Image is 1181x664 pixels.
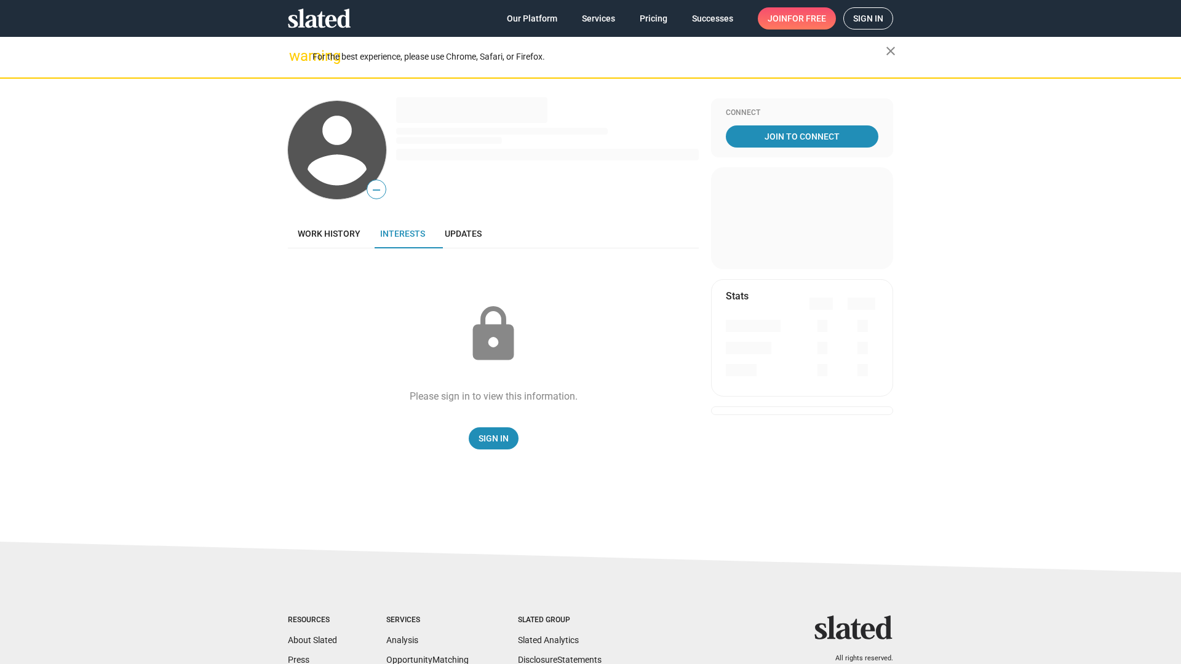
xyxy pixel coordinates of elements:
[787,7,826,30] span: for free
[692,7,733,30] span: Successes
[435,219,491,248] a: Updates
[883,44,898,58] mat-icon: close
[367,182,386,198] span: —
[298,229,360,239] span: Work history
[726,290,749,302] mat-card-title: Stats
[582,7,615,30] span: Services
[726,108,878,118] div: Connect
[288,635,337,645] a: About Slated
[380,229,425,239] span: Interests
[289,49,304,63] mat-icon: warning
[463,304,524,365] mat-icon: lock
[630,7,677,30] a: Pricing
[288,615,337,625] div: Resources
[479,427,509,449] span: Sign In
[312,49,886,65] div: For the best experience, please use Chrome, Safari, or Firefox.
[507,7,557,30] span: Our Platform
[386,615,469,625] div: Services
[843,7,893,30] a: Sign in
[288,219,370,248] a: Work history
[853,8,883,29] span: Sign in
[469,427,519,449] a: Sign In
[758,7,836,30] a: Joinfor free
[726,125,878,148] a: Join To Connect
[370,219,435,248] a: Interests
[768,7,826,30] span: Join
[682,7,743,30] a: Successes
[386,635,418,645] a: Analysis
[518,615,602,625] div: Slated Group
[728,125,876,148] span: Join To Connect
[497,7,567,30] a: Our Platform
[518,635,579,645] a: Slated Analytics
[640,7,667,30] span: Pricing
[410,390,578,403] div: Please sign in to view this information.
[445,229,482,239] span: Updates
[572,7,625,30] a: Services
